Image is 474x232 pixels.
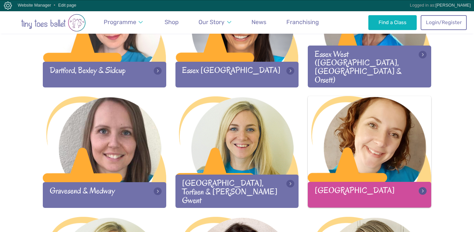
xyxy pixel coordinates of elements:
a: Website Manager [18,3,51,8]
a: [GEOGRAPHIC_DATA] [308,96,431,207]
a: Login/Register [421,15,467,30]
a: Franchising [283,15,322,30]
a: [GEOGRAPHIC_DATA], Torfaen & [PERSON_NAME] Gwent [175,96,299,208]
img: Copper Bay Digital CMS [4,2,12,10]
img: tiny toes ballet [7,14,99,32]
a: Find a Class [368,15,417,30]
a: News [249,15,269,30]
div: [GEOGRAPHIC_DATA] [308,182,431,207]
a: Programme [101,15,146,30]
span: Franchising [286,18,319,25]
span: Programme [104,18,136,25]
div: [GEOGRAPHIC_DATA], Torfaen & [PERSON_NAME] Gwent [175,175,299,208]
span: News [251,18,266,25]
a: Go to home page [7,11,99,34]
div: Essex [GEOGRAPHIC_DATA] [175,62,299,87]
a: Gravesend & Medway [43,96,166,208]
div: Dartford, Bexley & Sidcup [43,62,166,87]
span: Shop [165,18,179,25]
span: Our Story [198,18,224,25]
div: Gravesend & Medway [43,182,166,208]
a: Our Story [196,15,234,30]
div: Logged in as: [410,0,471,10]
a: [PERSON_NAME] [435,3,471,8]
div: Essex West ([GEOGRAPHIC_DATA], [GEOGRAPHIC_DATA] & Orsett) [308,46,431,87]
a: Edit page [58,3,76,8]
a: Shop [162,15,182,30]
